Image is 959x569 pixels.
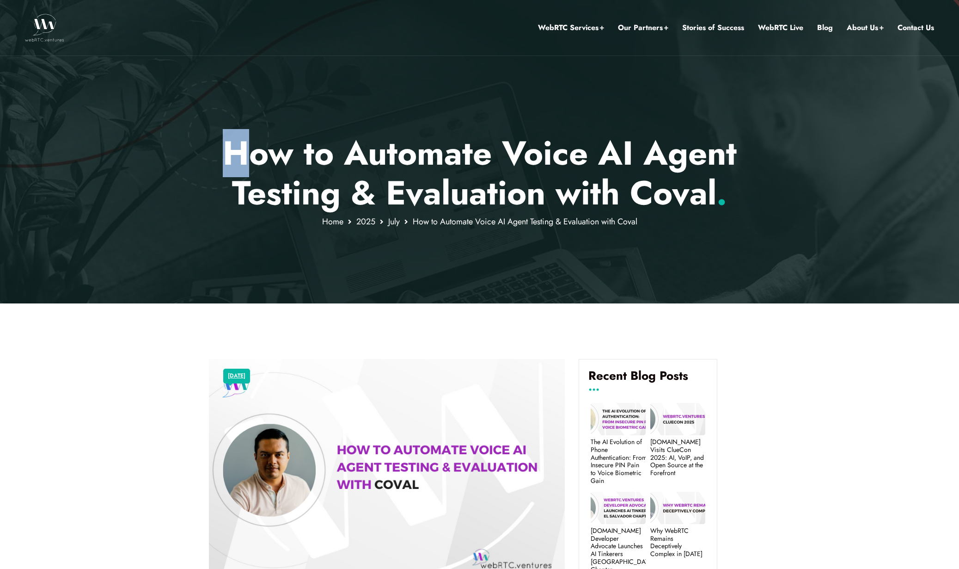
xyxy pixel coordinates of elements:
[817,22,833,34] a: Blog
[322,216,343,228] a: Home
[716,169,727,217] span: .
[388,216,400,228] a: July
[650,527,705,558] a: Why WebRTC Remains Deceptively Complex in [DATE]
[356,216,375,228] a: 2025
[758,22,803,34] a: WebRTC Live
[650,438,705,477] a: [DOMAIN_NAME] Visits ClueCon 2025: AI, VoIP, and Open Source at the Forefront
[538,22,604,34] a: WebRTC Services
[209,133,750,213] p: How to Automate Voice AI Agent Testing & Evaluation with Coval
[228,370,245,382] a: [DATE]
[682,22,744,34] a: Stories of Success
[618,22,668,34] a: Our Partners
[847,22,884,34] a: About Us
[591,438,646,485] a: The AI Evolution of Phone Authentication: From Insecure PIN Pain to Voice Biometric Gain
[588,369,708,390] h4: Recent Blog Posts
[413,216,637,228] span: How to Automate Voice AI Agent Testing & Evaluation with Coval
[25,14,64,42] img: WebRTC.ventures
[898,22,934,34] a: Contact Us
